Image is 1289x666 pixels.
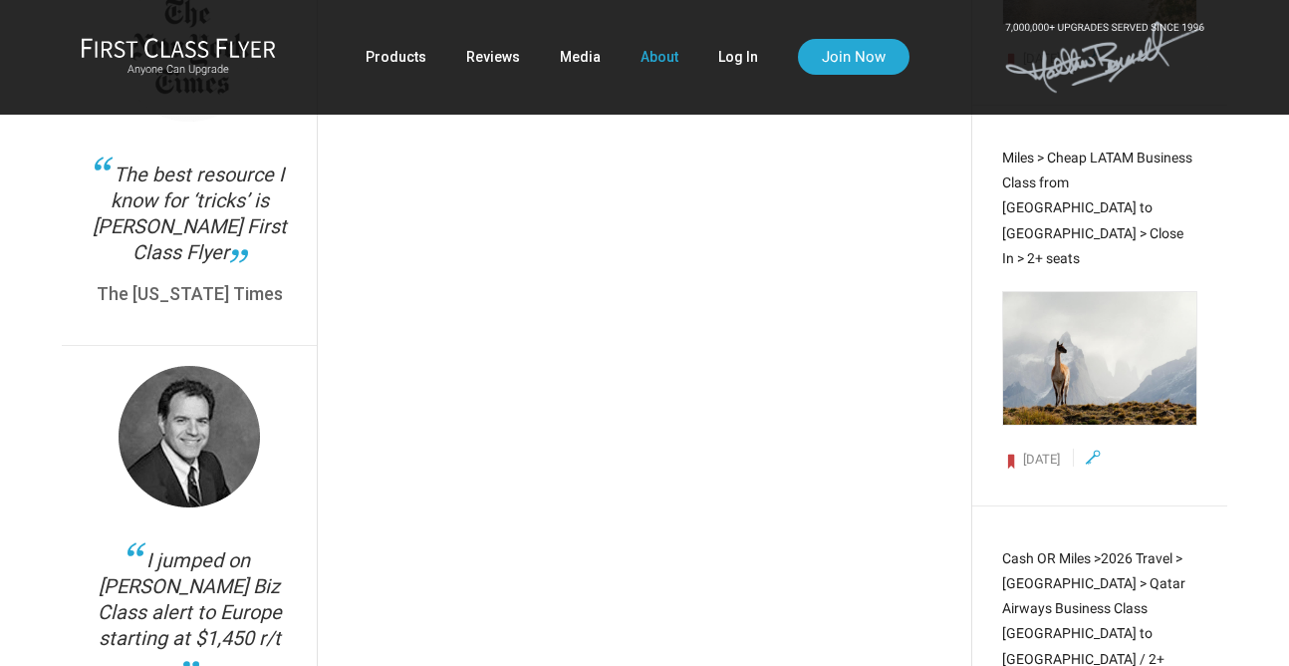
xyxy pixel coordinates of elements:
div: The best resource I know for ‘tricks’ is [PERSON_NAME] First Class Flyer [92,162,287,265]
a: Reviews [466,39,520,75]
a: Products [366,39,426,75]
a: Log In [718,39,758,75]
small: Anyone Can Upgrade [81,63,276,77]
img: First Class Flyer [81,37,276,58]
span: [DATE] [1023,452,1060,467]
span: Miles > Cheap LATAM Business Class from [GEOGRAPHIC_DATA] to [GEOGRAPHIC_DATA] > Close In > 2+ seats [1002,150,1192,266]
a: Join Now [798,39,909,75]
img: Pass.png [119,366,260,507]
a: Miles > Cheap LATAM Business Class from [GEOGRAPHIC_DATA] to [GEOGRAPHIC_DATA] > Close In > 2+ se... [1002,146,1197,466]
a: Media [560,39,601,75]
a: About [641,39,678,75]
p: The [US_STATE] Times [92,285,287,303]
a: First Class FlyerAnyone Can Upgrade [81,37,276,77]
